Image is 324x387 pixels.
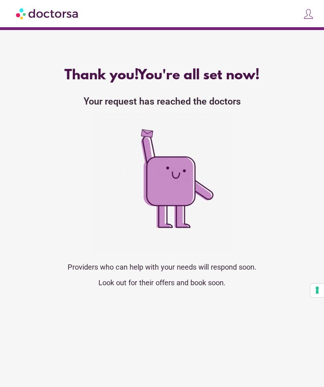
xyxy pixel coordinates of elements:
[138,68,260,84] span: You're all set now!
[310,284,324,297] button: Your consent preferences for tracking technologies
[84,96,241,107] strong: Your request has reached the doctors
[35,263,289,271] p: Providers who can help with your needs will respond soon.
[16,4,79,22] img: Doctorsa.com
[303,8,314,20] img: icons8-customer-100.png
[92,113,232,253] img: success
[35,278,289,287] p: Look out for their offers and book soon.
[35,68,289,84] div: Thank you!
